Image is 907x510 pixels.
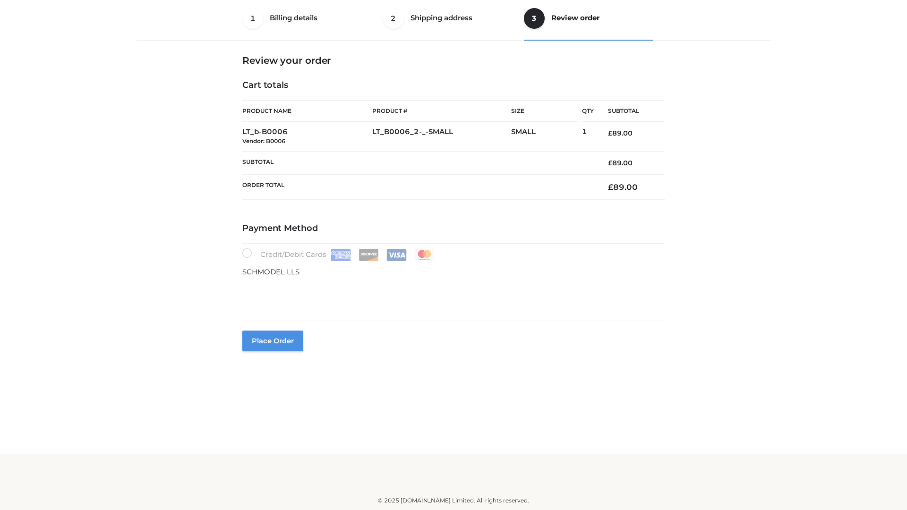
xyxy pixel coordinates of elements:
[608,182,613,192] span: £
[242,151,594,174] th: Subtotal
[331,249,351,261] img: Amex
[372,122,511,152] td: LT_B0006_2-_-SMALL
[242,137,285,144] small: Vendor: B0006
[240,276,663,310] iframe: Secure payment input frame
[608,159,633,167] bdi: 89.00
[582,100,594,122] th: Qty
[582,122,594,152] td: 1
[242,55,665,66] h3: Review your order
[608,182,638,192] bdi: 89.00
[242,331,303,351] button: Place order
[511,101,577,122] th: Size
[386,249,407,261] img: Visa
[242,175,594,200] th: Order Total
[511,122,582,152] td: SMALL
[242,80,665,91] h4: Cart totals
[372,100,511,122] th: Product #
[242,223,665,234] h4: Payment Method
[140,496,767,505] div: © 2025 [DOMAIN_NAME] Limited. All rights reserved.
[242,100,372,122] th: Product Name
[242,266,665,278] p: SCHMODEL LLS
[594,101,665,122] th: Subtotal
[608,159,612,167] span: £
[359,249,379,261] img: Discover
[608,129,612,137] span: £
[242,248,436,261] label: Credit/Debit Cards
[608,129,633,137] bdi: 89.00
[414,249,435,261] img: Mastercard
[242,122,372,152] td: LT_b-B0006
